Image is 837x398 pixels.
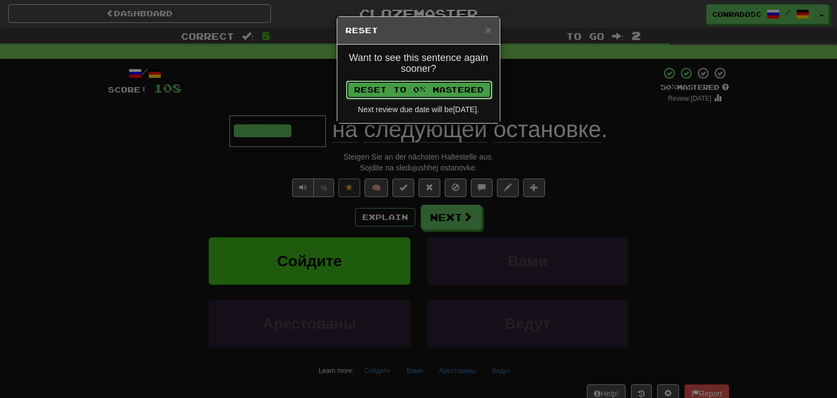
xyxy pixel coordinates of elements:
button: Close [485,24,492,35]
div: Next review due date will be [DATE] . [345,104,492,115]
button: Reset to 0% Mastered [346,81,492,99]
h4: Want to see this sentence again sooner? [345,53,492,75]
span: × [485,23,492,36]
h5: Reset [345,25,492,36]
